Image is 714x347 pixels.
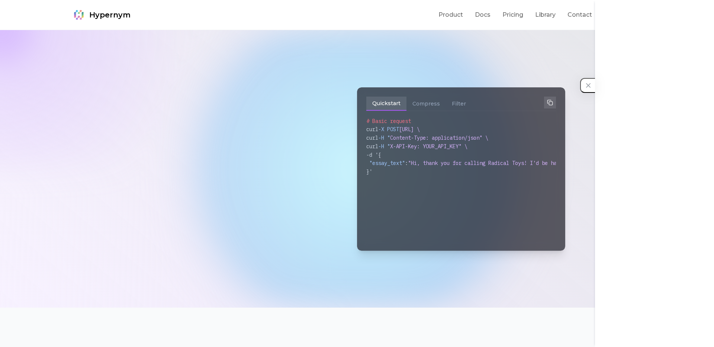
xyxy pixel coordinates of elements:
span: : [405,160,408,166]
a: Hypernym [71,7,131,22]
span: [URL] \ [399,126,420,133]
button: Quickstart [366,97,406,111]
span: "Hi, thank you for calling Radical Toys! I'd be happy to help with your shipping or returns issue." [408,160,702,166]
span: -H " [378,134,390,141]
span: X-API-Key: YOUR_API_KEY" \ [390,143,467,150]
span: }' [366,168,372,175]
button: Compress [406,97,446,111]
span: -X POST [378,126,399,133]
span: curl [366,134,378,141]
span: -H " [378,143,390,150]
span: Hypernym [89,10,131,20]
img: Hypernym Logo [71,7,86,22]
a: Pricing [502,10,523,19]
button: Filter [446,97,472,111]
a: Product [438,10,463,19]
span: -d '{ [366,152,381,158]
a: Library [535,10,556,19]
span: # Basic request [366,118,411,124]
span: curl [366,143,378,150]
span: "essay_text" [369,160,405,166]
span: curl [366,126,378,133]
span: Content-Type: application/json" \ [390,134,488,141]
a: Docs [475,10,491,19]
button: Copy to clipboard [544,97,556,108]
a: Contact [567,10,592,19]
